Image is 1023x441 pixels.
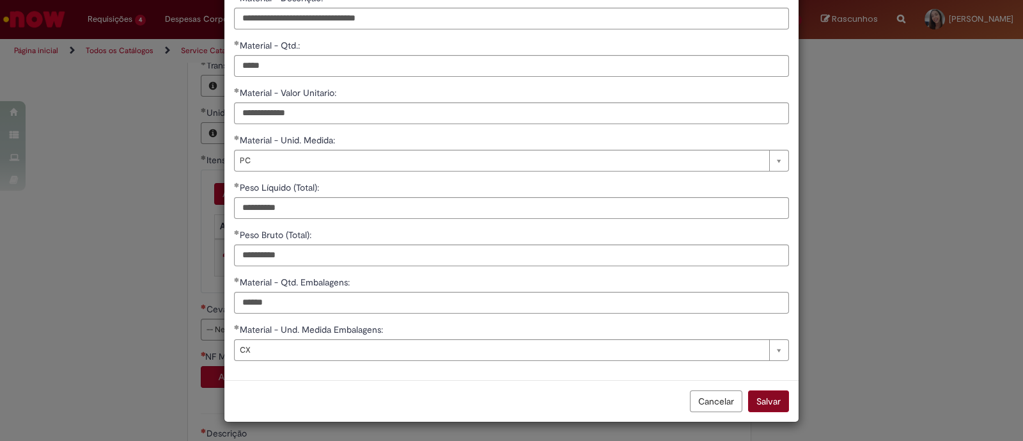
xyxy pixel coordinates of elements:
span: Obrigatório Preenchido [234,135,240,140]
input: Material - Valor Unitario: [234,102,789,124]
span: Obrigatório Preenchido [234,88,240,93]
span: Material - Und. Medida Embalagens: [240,324,386,335]
input: Material - Descrição: [234,8,789,29]
span: Obrigatório Preenchido [234,325,240,330]
span: Peso Líquido (Total): [240,182,322,193]
span: Obrigatório Preenchido [234,182,240,188]
span: PC [240,150,763,171]
span: Material - Unid. Medida: [240,134,338,146]
span: CX [240,340,763,360]
input: Material - Qtd. Embalagens: [234,292,789,314]
button: Cancelar [690,390,742,412]
button: Salvar [748,390,789,412]
span: Peso Bruto (Total): [240,229,314,241]
span: Material - Valor Unitario: [240,87,339,99]
input: Material - Qtd.: [234,55,789,77]
span: Material - Qtd.: [240,40,302,51]
span: Material - Qtd. Embalagens: [240,277,352,288]
input: Peso Líquido (Total): [234,197,789,219]
span: Obrigatório Preenchido [234,277,240,282]
span: Obrigatório Preenchido [234,230,240,235]
span: Obrigatório Preenchido [234,40,240,45]
input: Peso Bruto (Total): [234,245,789,266]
